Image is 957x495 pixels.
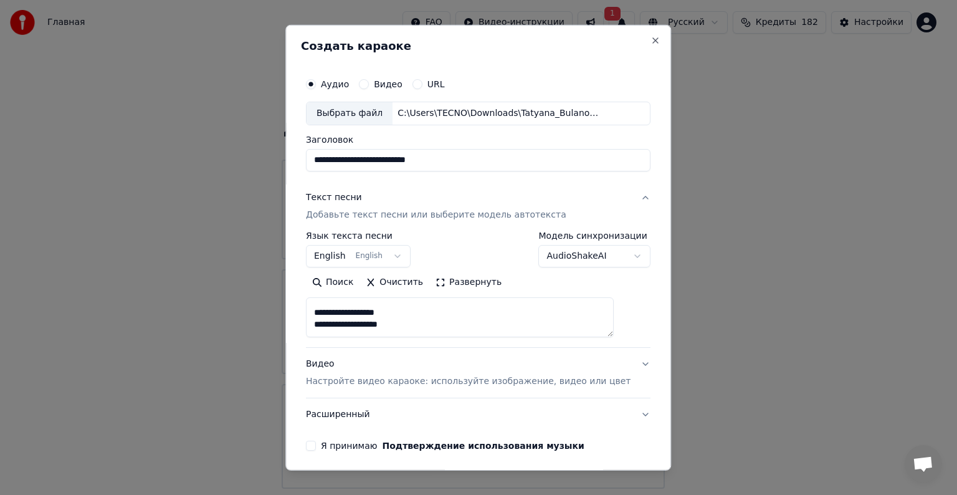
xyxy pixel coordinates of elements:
[306,135,650,144] label: Заголовок
[383,441,584,450] button: Я принимаю
[306,358,631,388] div: Видео
[393,107,604,120] div: C:\Users\TECNO\Downloads\Tatyana_Bulanova_-_Odin_den_52142395.mp3
[306,231,650,347] div: Текст песниДобавьте текст песни или выберите модель автотекста
[306,348,650,398] button: ВидеоНастройте видео караоке: используйте изображение, видео или цвет
[301,41,655,52] h2: Создать караоке
[321,441,584,450] label: Я принимаю
[539,231,651,240] label: Модель синхронизации
[429,272,508,292] button: Развернуть
[306,191,362,204] div: Текст песни
[360,272,430,292] button: Очистить
[307,102,393,125] div: Выбрать файл
[306,272,359,292] button: Поиск
[306,231,411,240] label: Язык текста песни
[306,181,650,231] button: Текст песниДобавьте текст песни или выберите модель автотекста
[306,375,631,388] p: Настройте видео караоке: используйте изображение, видео или цвет
[306,398,650,431] button: Расширенный
[374,80,402,89] label: Видео
[427,80,445,89] label: URL
[306,209,566,221] p: Добавьте текст песни или выберите модель автотекста
[321,80,349,89] label: Аудио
